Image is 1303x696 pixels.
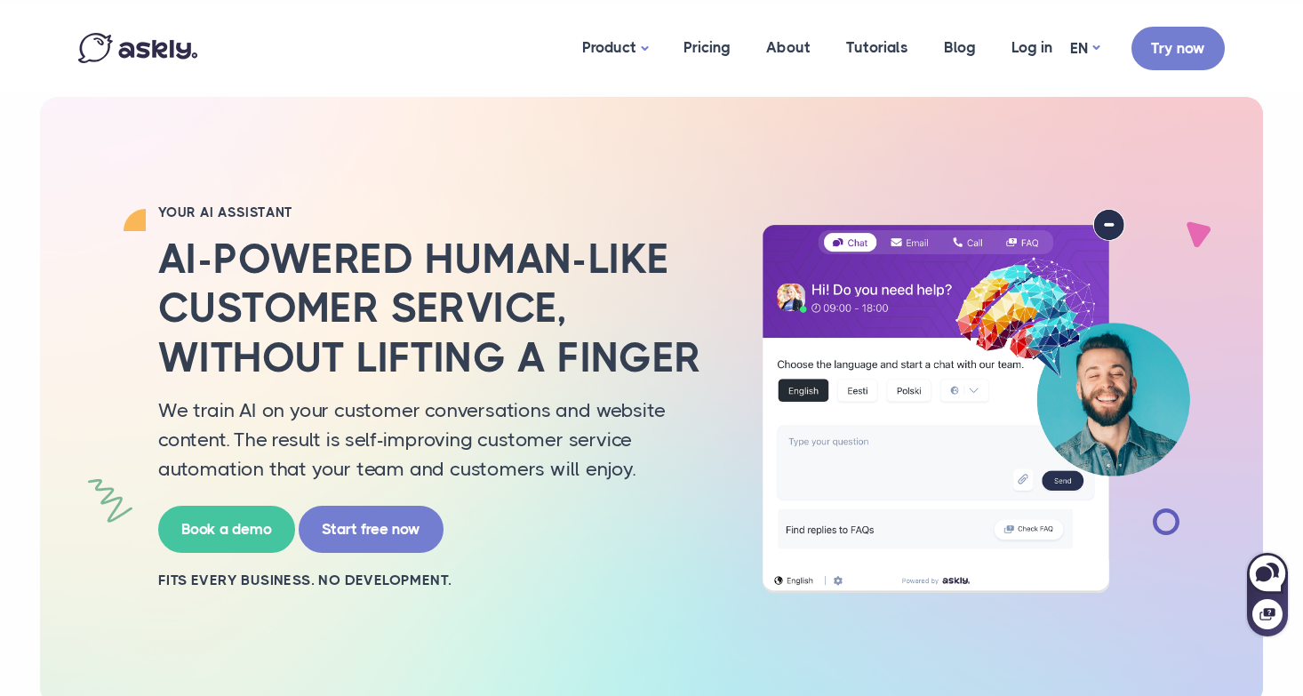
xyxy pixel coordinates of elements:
h2: AI-powered human-like customer service, without lifting a finger [158,235,718,382]
a: About [748,4,828,91]
a: Blog [926,4,994,91]
h2: YOUR AI ASSISTANT [158,204,718,221]
img: Ai chatbot and multilingual support [745,209,1207,593]
h2: Fits every business. No development. [158,571,718,590]
a: Tutorials [828,4,926,91]
a: Try now [1131,27,1225,70]
a: Book a demo [158,506,295,553]
a: EN [1070,36,1099,61]
img: Askly [78,33,197,63]
a: Product [564,4,666,92]
p: We train AI on your customer conversations and website content. The result is self-improving cust... [158,396,718,484]
a: Start free now [299,506,444,553]
a: Pricing [666,4,748,91]
a: Log in [994,4,1070,91]
iframe: Askly chat [1245,549,1290,638]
